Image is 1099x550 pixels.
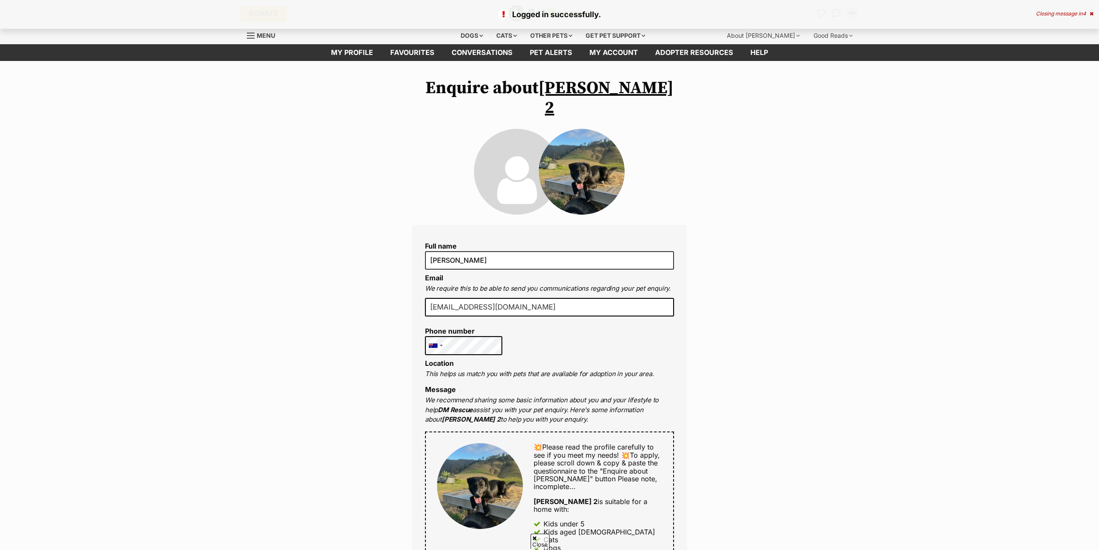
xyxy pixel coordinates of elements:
a: [PERSON_NAME] 2 [538,77,674,119]
a: Adopter resources [647,44,742,61]
span: Menu [257,32,275,39]
a: My profile [322,44,382,61]
div: Cats [543,536,558,544]
span: 💥Please read the profile carefully to see if you meet my needs! [534,443,654,459]
label: Location [425,359,454,368]
input: E.g. Jimmy Chew [425,251,674,269]
div: Other pets [524,27,578,44]
div: Cats [490,27,523,44]
div: About [PERSON_NAME] [721,27,806,44]
div: Kids under 5 [543,520,585,528]
a: Menu [247,27,281,43]
div: Good Reads [808,27,859,44]
span: Please note, incomplete... [534,474,657,491]
div: is suitable for a home with: [534,498,662,514]
div: Kids aged [DEMOGRAPHIC_DATA] [543,528,655,536]
a: My account [581,44,647,61]
span: 💥To apply, please scroll down & copy & paste the questionnaire to the "Enquire about [PERSON_NAME... [534,451,660,483]
label: Phone number [425,327,502,335]
p: We require this to be able to send you communications regarding your pet enquiry. [425,284,674,294]
div: Australia: +61 [425,337,445,355]
strong: [PERSON_NAME] 2 [534,497,598,506]
strong: [PERSON_NAME] 2 [442,415,501,423]
a: Favourites [382,44,443,61]
label: Email [425,273,443,282]
strong: DM Rescue [438,406,473,414]
label: Message [425,385,456,394]
h1: Enquire about [412,78,687,118]
img: Bob 2 [437,443,523,529]
span: Close [531,534,549,549]
div: Get pet support [580,27,651,44]
div: Dogs [455,27,489,44]
p: We recommend sharing some basic information about you and your lifestyle to help assist you with ... [425,395,674,425]
a: conversations [443,44,521,61]
img: Bob 2 [539,129,625,215]
a: Pet alerts [521,44,581,61]
label: Full name [425,242,674,250]
p: This helps us match you with pets that are available for adoption in your area. [425,369,674,379]
a: Help [742,44,777,61]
